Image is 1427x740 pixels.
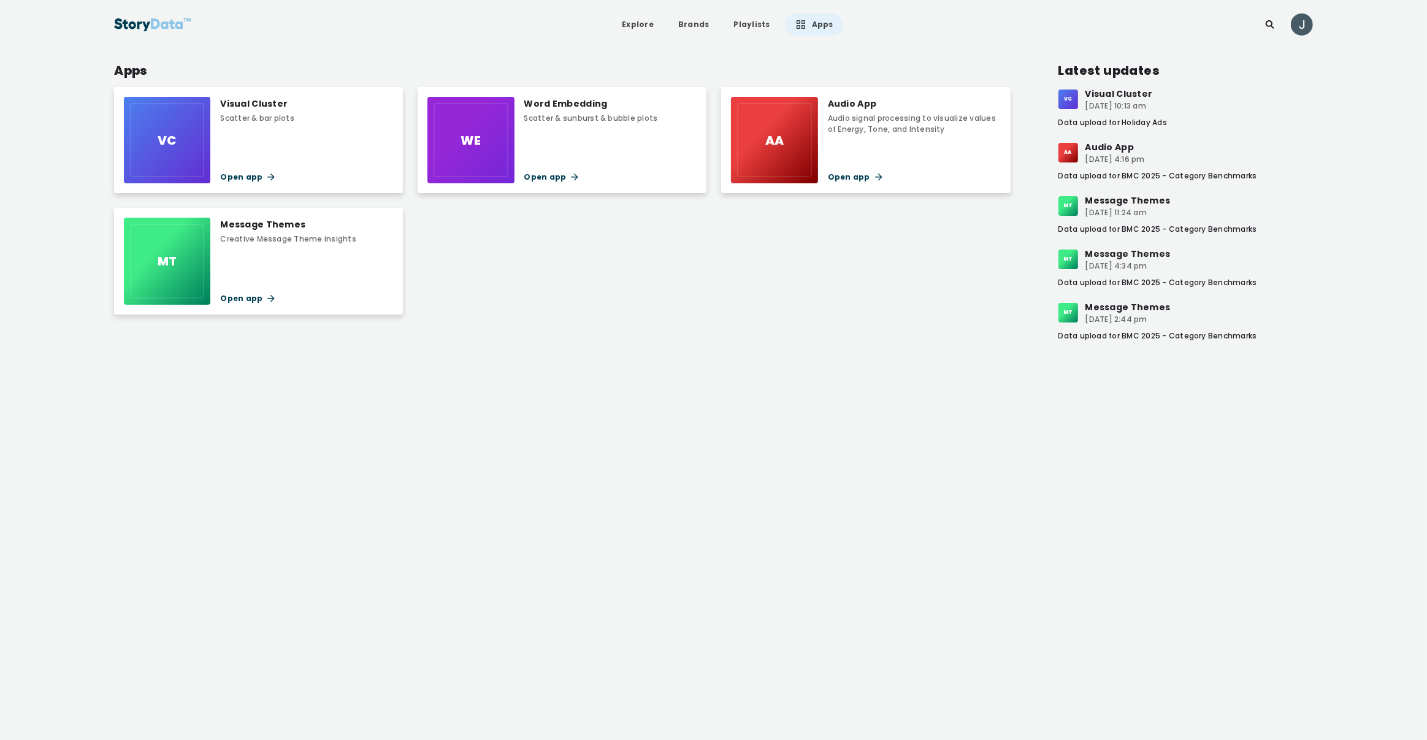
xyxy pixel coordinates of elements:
[114,61,1017,80] div: Apps
[434,103,508,177] div: WE
[785,13,843,36] a: Apps
[1291,13,1313,36] img: ACg8ocL4n2a6OBrbNl1cRdhqILMM1PVwDnCTNMmuJZ_RnCAKJCOm-A=s96-c
[737,103,811,177] div: AA
[1058,143,1078,162] div: AA
[1058,196,1078,216] div: MT
[1085,300,1171,314] div: Message Themes
[220,218,356,231] div: Message Themes
[668,13,719,36] a: Brands
[612,13,664,36] a: Explore
[1058,224,1313,235] div: Data upload for BMC 2025 - Category Benchmarks
[524,171,658,183] div: Open app
[524,113,658,124] div: Scatter & sunburst & bubble plots
[1085,261,1171,272] div: [DATE] 4:34 pm
[828,113,1001,135] div: Audio signal processing to visualize values of Energy, Tone, and Intensity
[220,171,294,183] div: Open app
[828,97,1001,110] div: Audio App
[114,13,191,36] img: StoryData Logo
[1058,277,1313,288] div: Data upload for BMC 2025 - Category Benchmarks
[524,97,658,110] div: Word Embedding
[130,224,204,298] div: MT
[828,171,1001,183] div: Open app
[220,234,356,245] div: Creative Message Theme insights
[130,103,204,177] div: VC
[1058,250,1078,269] div: MT
[1085,140,1145,154] div: Audio App
[1085,154,1145,165] div: [DATE] 4:16 pm
[1058,90,1078,109] div: VC
[1058,61,1313,80] div: Latest updates
[1085,314,1171,325] div: [DATE] 2:44 pm
[1058,303,1078,322] div: MT
[1085,101,1153,112] div: [DATE] 10:13 am
[1085,87,1153,101] div: Visual Cluster
[1085,207,1171,218] div: [DATE] 11:24 am
[724,13,780,36] a: Playlists
[1058,330,1313,341] div: Data upload for BMC 2025 - Category Benchmarks
[1085,194,1171,207] div: Message Themes
[220,292,356,305] div: Open app
[220,97,294,110] div: Visual Cluster
[1058,170,1313,181] div: Data upload for BMC 2025 - Category Benchmarks
[1085,247,1171,261] div: Message Themes
[220,113,294,124] div: Scatter & bar plots
[1058,117,1313,128] div: Data upload for Holiday Ads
